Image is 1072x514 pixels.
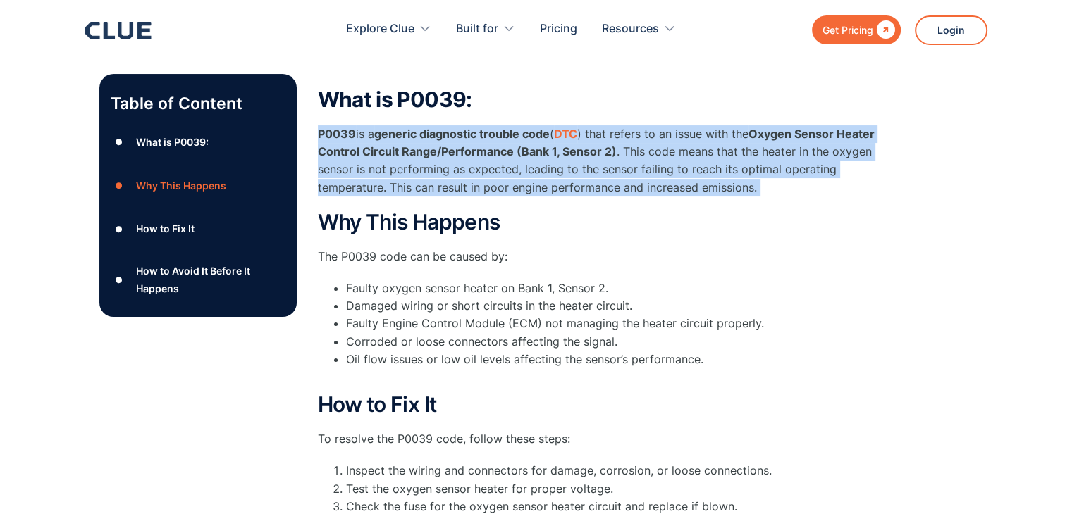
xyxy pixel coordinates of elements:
li: Corroded or loose connectors affecting the signal. [346,333,882,351]
h2: How to Fix It [318,393,882,416]
div:  [873,21,895,39]
p: Table of Content [111,92,285,115]
strong: P0039 [318,127,356,141]
div: ● [111,132,128,153]
p: is a ( ) that refers to an issue with the . This code means that the heater in the oxygen sensor ... [318,125,882,196]
h2: Why This Happens [318,211,882,234]
div: What is P0039: [135,133,208,151]
a: Login [915,15,987,45]
div: ● [111,269,128,290]
a: ●What is P0039: [111,132,285,153]
li: Damaged wiring or short circuits in the heater circuit. [346,297,882,315]
div: Resources [602,7,659,51]
a: ●Why This Happens [111,175,285,196]
div: Get Pricing [823,21,873,39]
div: ● [111,218,128,239]
li: Oil flow issues or low oil levels affecting the sensor’s performance. [346,351,882,386]
div: Explore Clue [346,7,431,51]
div: Built for [456,7,515,51]
strong: generic diagnostic trouble code [374,127,550,141]
a: Get Pricing [812,15,901,44]
p: To resolve the P0039 code, follow these steps: [318,430,882,448]
a: ●How to Fix It [111,218,285,239]
p: The P0039 code can be caused by: [318,248,882,265]
a: Pricing [540,7,577,51]
div: Built for [456,7,498,51]
a: ●How to Avoid It Before It Happens [111,262,285,297]
div: ● [111,175,128,196]
li: Faulty oxygen sensor heater on Bank 1, Sensor 2. [346,280,882,297]
div: Resources [602,7,676,51]
strong: What is P0039: [318,87,472,112]
div: Why This Happens [135,177,226,194]
div: How to Fix It [135,220,194,237]
li: Test the oxygen sensor heater for proper voltage. [346,480,882,498]
li: Inspect the wiring and connectors for damage, corrosion, or loose connections. [346,462,882,479]
li: Faulty Engine Control Module (ECM) not managing the heater circuit properly. [346,315,882,332]
div: How to Avoid It Before It Happens [135,262,285,297]
a: DTC [554,127,577,141]
div: Explore Clue [346,7,414,51]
